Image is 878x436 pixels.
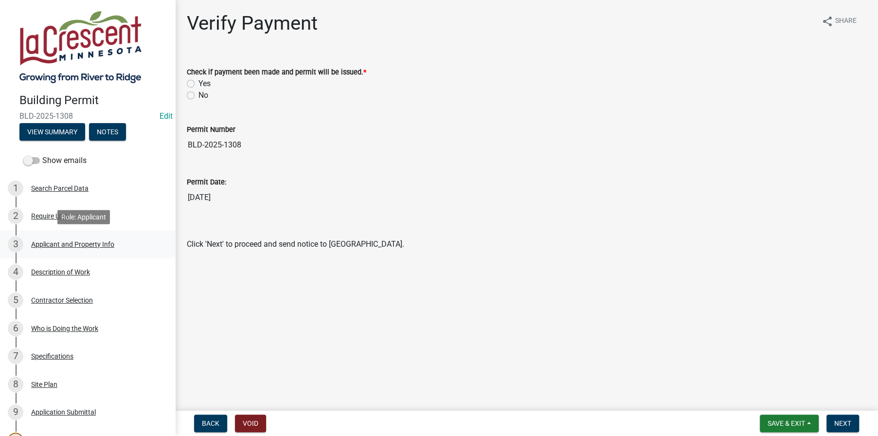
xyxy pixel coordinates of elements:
a: Edit [160,111,173,121]
span: Next [834,419,851,427]
img: City of La Crescent, Minnesota [19,10,142,83]
div: 7 [8,348,23,364]
div: 1 [8,181,23,196]
div: Role: Applicant [57,210,110,224]
div: 3 [8,236,23,252]
span: Share [835,16,857,27]
div: 2 [8,208,23,224]
i: share [822,16,833,27]
button: Notes [89,123,126,141]
wm-modal-confirm: Summary [19,128,85,136]
button: Next [826,415,859,432]
button: shareShare [814,12,864,31]
button: View Summary [19,123,85,141]
div: Who is Doing the Work [31,325,98,332]
div: 6 [8,321,23,336]
div: 5 [8,292,23,308]
label: Permit Number [187,127,235,133]
button: Back [194,415,227,432]
span: BLD-2025-1308 [19,111,156,121]
button: Void [235,415,266,432]
div: Description of Work [31,269,90,275]
h1: Verify Payment [187,12,318,35]
div: 4 [8,264,23,280]
div: 9 [8,404,23,420]
wm-modal-confirm: Notes [89,128,126,136]
div: Specifications [31,353,73,360]
label: No [198,90,208,101]
label: Yes [198,78,211,90]
div: Applicant and Property Info [31,241,114,248]
div: Contractor Selection [31,297,93,304]
wm-modal-confirm: Edit Application Number [160,111,173,121]
div: 8 [8,377,23,392]
button: Save & Exit [760,415,819,432]
div: Application Submittal [31,409,96,416]
span: Save & Exit [768,419,805,427]
label: Show emails [23,155,87,166]
div: Site Plan [31,381,57,388]
div: Click 'Next' to proceed and send notice to [GEOGRAPHIC_DATA]. [187,215,866,250]
span: Back [202,419,219,427]
label: Check if payment been made and permit will be issued. [187,69,366,76]
h4: Building Permit [19,93,167,108]
div: Require User [31,213,69,219]
label: Permit Date: [187,179,226,186]
div: Search Parcel Data [31,185,89,192]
